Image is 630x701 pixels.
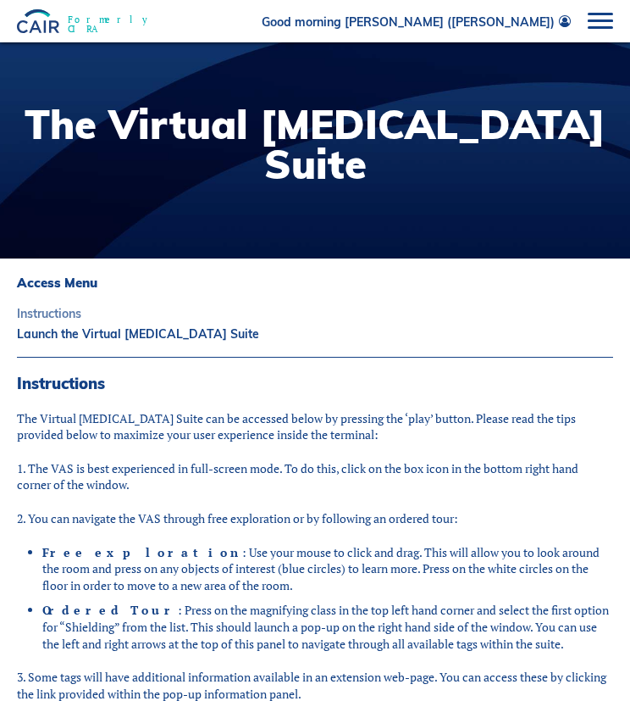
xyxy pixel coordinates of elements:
[262,15,571,28] a: Good morning [PERSON_NAME] ([PERSON_NAME])
[17,410,613,443] p: The Virtual [MEDICAL_DATA] Suite can be accessed below by pressing the ‘play’ button. Please read...
[17,328,613,340] a: Launch the Virtual [MEDICAL_DATA] Suite
[17,308,613,320] a: Instructions
[17,104,613,184] h1: The Virtual [MEDICAL_DATA] Suite
[17,375,613,393] h2: Instructions
[42,602,613,652] li: : Press on the magnifying class in the top left hand corner and select the first option for “Shie...
[59,15,163,34] span: Formerly CIRA
[42,544,613,594] li: : Use your mouse to click and drag. This will allow you to look around the room and press on any ...
[42,602,178,618] strong: Ordered Tour
[17,460,613,493] p: 1. The VAS is best experienced in full-screen mode. To do this, click on the box icon in the bott...
[17,9,59,32] img: CIRA
[17,510,613,527] p: 2. You can navigate the VAS through free exploration or by following an ordered tour:
[17,275,613,291] h3: Access Menu
[42,544,242,560] strong: Free exploration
